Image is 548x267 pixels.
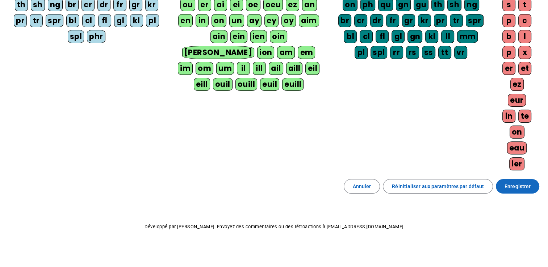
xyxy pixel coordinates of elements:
[355,46,368,59] div: pl
[518,62,531,75] div: et
[194,78,210,91] div: eill
[505,182,531,191] span: Enregistrer
[98,14,111,27] div: fl
[370,14,383,27] div: dr
[502,62,515,75] div: er
[502,14,515,27] div: p
[353,182,371,191] span: Annuler
[425,30,438,43] div: kl
[270,30,287,43] div: oin
[30,14,43,27] div: tr
[422,46,435,59] div: ss
[354,14,367,27] div: cr
[509,157,524,170] div: ier
[6,223,542,231] p: Développé par [PERSON_NAME]. Envoyez des commentaires ou des rétroactions à [EMAIL_ADDRESS][DOMAI...
[502,46,515,59] div: p
[253,62,266,75] div: ill
[269,62,283,75] div: ail
[282,78,304,91] div: euill
[305,62,319,75] div: eil
[260,78,279,91] div: euil
[344,179,380,194] button: Annuler
[250,30,267,43] div: ien
[518,14,531,27] div: c
[496,179,539,194] button: Enregistrer
[441,30,454,43] div: ll
[344,30,357,43] div: bl
[146,14,159,27] div: pl
[212,14,226,27] div: on
[466,14,484,27] div: spr
[518,110,531,123] div: te
[130,14,143,27] div: kl
[286,62,303,75] div: aill
[114,14,127,27] div: gl
[402,14,415,27] div: gr
[502,110,515,123] div: in
[66,14,79,27] div: bl
[46,14,63,27] div: spr
[371,46,387,59] div: spl
[518,46,531,59] div: x
[82,14,95,27] div: cl
[216,62,234,75] div: um
[508,94,526,107] div: eur
[392,30,405,43] div: gl
[390,46,403,59] div: rr
[518,30,531,43] div: l
[376,30,389,43] div: fl
[438,46,451,59] div: tt
[229,14,244,27] div: un
[210,30,228,43] div: ain
[298,46,315,59] div: em
[407,30,422,43] div: gn
[182,46,254,59] div: [PERSON_NAME]
[418,14,431,27] div: kr
[386,14,399,27] div: fr
[196,14,209,27] div: in
[178,14,193,27] div: en
[457,30,478,43] div: mm
[510,126,524,139] div: on
[510,78,524,91] div: ez
[360,30,373,43] div: cl
[502,30,515,43] div: b
[178,62,193,75] div: im
[14,14,27,27] div: pr
[257,46,275,59] div: ion
[434,14,447,27] div: pr
[213,78,233,91] div: ouil
[235,78,257,91] div: ouill
[247,14,262,27] div: ay
[406,46,419,59] div: rs
[68,30,84,43] div: spl
[299,14,319,27] div: aim
[281,14,296,27] div: oy
[338,14,351,27] div: br
[277,46,295,59] div: am
[196,62,213,75] div: om
[230,30,247,43] div: ein
[237,62,250,75] div: il
[264,14,279,27] div: ey
[450,14,463,27] div: tr
[392,182,484,191] span: Réinitialiser aux paramètres par défaut
[507,141,527,154] div: eau
[87,30,105,43] div: phr
[383,179,493,194] button: Réinitialiser aux paramètres par défaut
[454,46,467,59] div: vr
